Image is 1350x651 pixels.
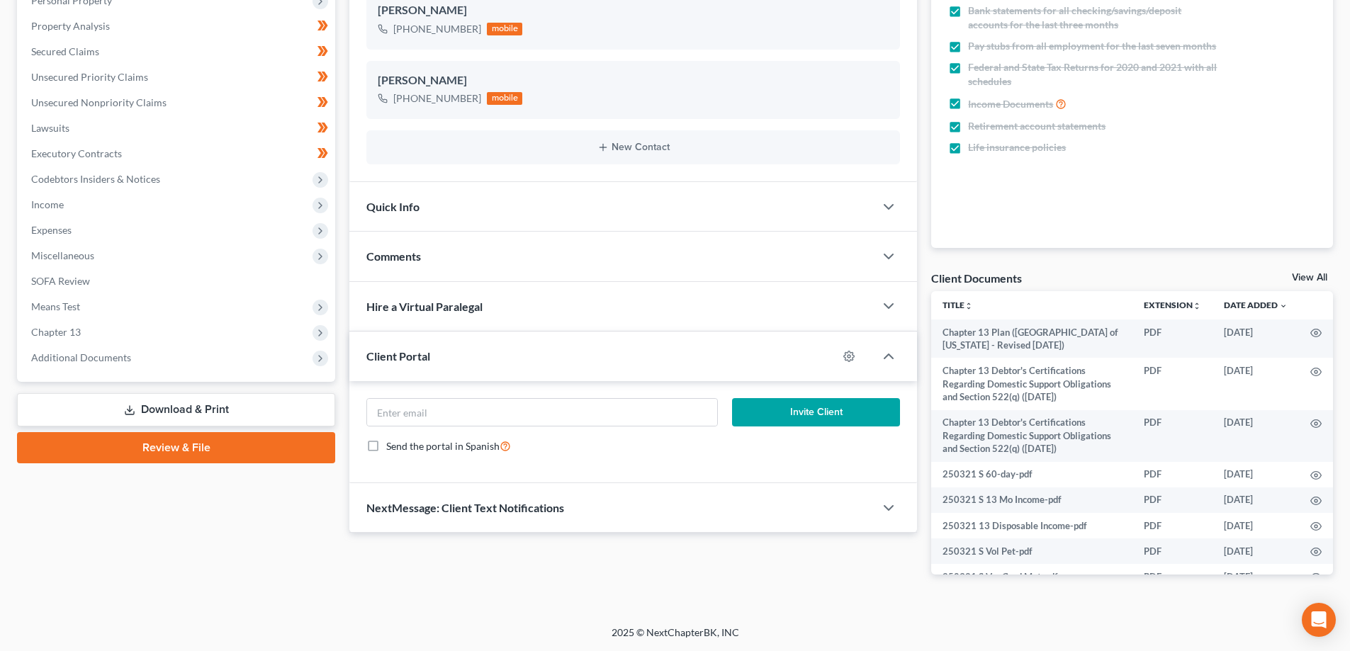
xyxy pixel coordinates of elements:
button: Invite Client [732,398,901,426]
i: unfold_more [1193,302,1201,310]
div: mobile [487,23,522,35]
i: unfold_more [964,302,973,310]
span: Bank statements for all checking/savings/deposit accounts for the last three months [968,4,1220,32]
a: Review & File [17,432,335,463]
span: Unsecured Priority Claims [31,71,148,83]
div: Client Documents [931,271,1022,285]
td: [DATE] [1213,462,1299,487]
span: SOFA Review [31,275,90,287]
span: Secured Claims [31,45,99,57]
a: Date Added expand_more [1224,300,1288,310]
span: Property Analysis [31,20,110,32]
a: Download & Print [17,393,335,426]
span: Expenses [31,224,72,236]
span: Income [31,198,64,210]
button: New Contact [378,142,889,153]
a: Lawsuits [20,115,335,141]
span: NextMessage: Client Text Notifications [366,501,564,514]
a: Unsecured Priority Claims [20,64,335,90]
span: Lawsuits [31,122,69,134]
a: Property Analysis [20,13,335,39]
td: Chapter 13 Plan ([GEOGRAPHIC_DATA] of [US_STATE] - Revised [DATE]) [931,319,1132,358]
td: 250321 S Vol Pet-pdf [931,538,1132,564]
span: Federal and State Tax Returns for 2020 and 2021 with all schedules [968,60,1220,89]
td: PDF [1132,358,1213,409]
a: Executory Contracts [20,141,335,166]
td: PDF [1132,487,1213,513]
span: Retirement account statements [968,119,1106,133]
div: [PERSON_NAME] [378,72,889,89]
td: Chapter 13 Debtor's Certifications Regarding Domestic Support Obligations and Section 522(q) ([DA... [931,358,1132,409]
div: Open Intercom Messenger [1302,603,1336,637]
td: [DATE] [1213,410,1299,462]
input: Enter email [367,399,716,426]
span: Send the portal in Spanish [386,440,500,452]
a: SOFA Review [20,268,335,294]
td: [DATE] [1213,358,1299,409]
span: Chapter 13 [31,326,81,338]
span: Life insurance policies [968,140,1066,154]
td: PDF [1132,410,1213,462]
div: [PHONE_NUMBER] [393,91,481,106]
td: [DATE] [1213,487,1299,513]
span: Executory Contracts [31,147,122,159]
td: [DATE] [1213,564,1299,589]
td: [DATE] [1213,513,1299,538]
div: [PHONE_NUMBER] [393,22,481,36]
span: Client Portal [366,349,430,363]
span: Unsecured Nonpriority Claims [31,96,167,108]
a: Secured Claims [20,39,335,64]
td: PDF [1132,319,1213,358]
i: expand_more [1279,302,1288,310]
a: View All [1292,273,1327,283]
td: 250321 S Ver Cred Mat-pdf [931,564,1132,589]
div: [PERSON_NAME] [378,2,889,19]
td: [DATE] [1213,319,1299,358]
td: 250321 S 13 Mo Income-pdf [931,487,1132,513]
a: Unsecured Nonpriority Claims [20,90,335,115]
span: Hire a Virtual Paralegal [366,300,483,313]
td: 250321 13 Disposable Income-pdf [931,513,1132,538]
td: [DATE] [1213,538,1299,564]
div: 2025 © NextChapterBK, INC [271,625,1079,651]
a: Titleunfold_more [943,300,973,310]
td: PDF [1132,462,1213,487]
td: Chapter 13 Debtor's Certifications Regarding Domestic Support Obligations and Section 522(q) ([DA... [931,410,1132,462]
span: Quick Info [366,200,420,213]
span: Comments [366,249,421,263]
a: Extensionunfold_more [1144,300,1201,310]
span: Codebtors Insiders & Notices [31,173,160,185]
td: 250321 S 60-day-pdf [931,462,1132,487]
td: PDF [1132,538,1213,564]
div: mobile [487,92,522,105]
span: Pay stubs from all employment for the last seven months [968,39,1216,53]
span: Means Test [31,300,80,312]
span: Income Documents [968,97,1053,111]
td: PDF [1132,564,1213,589]
td: PDF [1132,513,1213,538]
span: Miscellaneous [31,249,94,261]
span: Additional Documents [31,351,131,363]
